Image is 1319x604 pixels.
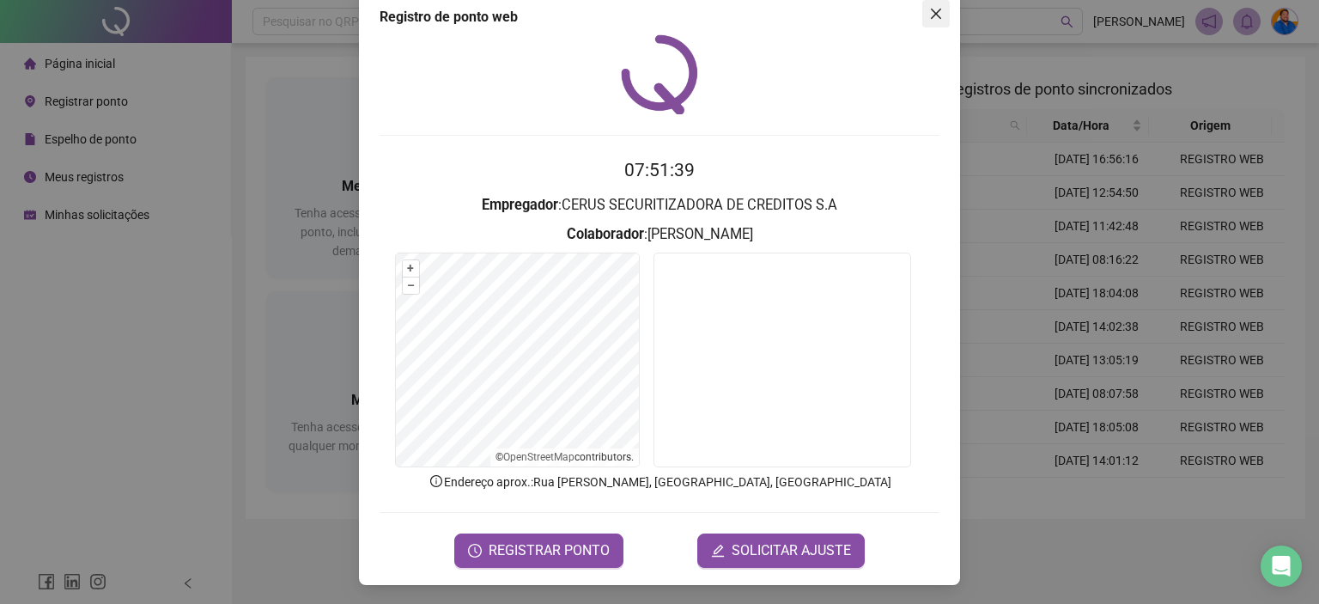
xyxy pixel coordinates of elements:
[697,534,865,568] button: editSOLICITAR AJUSTE
[403,260,419,277] button: +
[380,194,939,217] h3: : CERUS SECURITIZADORA DE CREDITOS S.A
[489,540,610,561] span: REGISTRAR PONTO
[567,226,644,242] strong: Colaborador
[495,451,634,463] li: © contributors.
[380,473,939,491] p: Endereço aprox. : Rua [PERSON_NAME], [GEOGRAPHIC_DATA], [GEOGRAPHIC_DATA]
[503,451,574,463] a: OpenStreetMap
[403,278,419,294] button: –
[468,544,482,558] span: clock-circle
[621,34,698,114] img: QRPoint
[429,473,444,489] span: info-circle
[624,160,695,180] time: 07:51:39
[380,7,939,27] div: Registro de ponto web
[454,534,623,568] button: REGISTRAR PONTO
[380,223,939,246] h3: : [PERSON_NAME]
[482,197,558,213] strong: Empregador
[711,544,725,558] span: edit
[1261,546,1302,587] div: Open Intercom Messenger
[732,540,851,561] span: SOLICITAR AJUSTE
[929,7,943,21] span: close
